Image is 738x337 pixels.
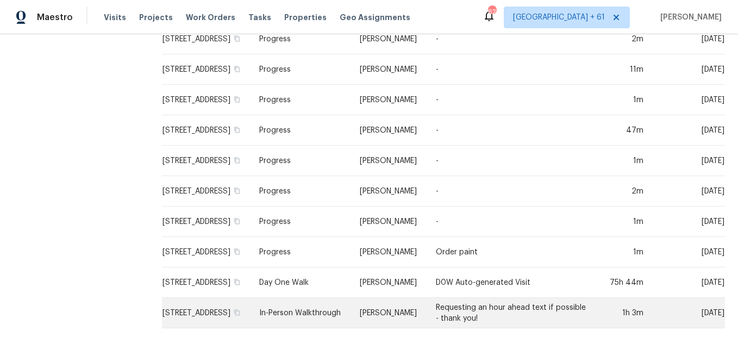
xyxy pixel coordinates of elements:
button: Copy Address [232,95,242,104]
td: [DATE] [652,146,725,176]
td: [PERSON_NAME] [351,85,427,115]
td: 1h 3m [596,298,652,328]
button: Copy Address [232,308,242,317]
td: [PERSON_NAME] [351,207,427,237]
td: 2m [596,24,652,54]
td: Progress [251,85,351,115]
span: Maestro [37,12,73,23]
td: [STREET_ADDRESS] [162,207,251,237]
td: [DATE] [652,176,725,207]
td: [STREET_ADDRESS] [162,267,251,298]
td: [STREET_ADDRESS] [162,24,251,54]
td: [DATE] [652,298,725,328]
button: Copy Address [232,216,242,226]
td: 2m [596,176,652,207]
td: [STREET_ADDRESS] [162,85,251,115]
td: [PERSON_NAME] [351,146,427,176]
td: [DATE] [652,207,725,237]
td: Progress [251,146,351,176]
span: Properties [284,12,327,23]
td: 11m [596,54,652,85]
td: 47m [596,115,652,146]
td: Progress [251,207,351,237]
td: 1m [596,207,652,237]
td: - [427,24,596,54]
td: [STREET_ADDRESS] [162,298,251,328]
td: [STREET_ADDRESS] [162,237,251,267]
button: Copy Address [232,125,242,135]
span: Projects [139,12,173,23]
td: Progress [251,24,351,54]
td: [PERSON_NAME] [351,115,427,146]
td: Day One Walk [251,267,351,298]
td: [DATE] [652,54,725,85]
td: [STREET_ADDRESS] [162,115,251,146]
button: Copy Address [232,34,242,43]
td: [DATE] [652,267,725,298]
td: - [427,54,596,85]
td: [STREET_ADDRESS] [162,54,251,85]
td: Progress [251,115,351,146]
td: [PERSON_NAME] [351,298,427,328]
td: [STREET_ADDRESS] [162,176,251,207]
td: [DATE] [652,237,725,267]
span: Geo Assignments [340,12,410,23]
td: 75h 44m [596,267,652,298]
td: 1m [596,146,652,176]
span: Tasks [248,14,271,21]
button: Copy Address [232,155,242,165]
td: Progress [251,54,351,85]
td: Progress [251,237,351,267]
button: Copy Address [232,64,242,74]
td: [PERSON_NAME] [351,24,427,54]
td: 1m [596,237,652,267]
td: In-Person Walkthrough [251,298,351,328]
span: [GEOGRAPHIC_DATA] + 61 [513,12,605,23]
td: Progress [251,176,351,207]
span: Work Orders [186,12,235,23]
td: - [427,207,596,237]
div: 627 [488,7,496,17]
td: - [427,115,596,146]
td: [DATE] [652,24,725,54]
td: - [427,176,596,207]
td: Order paint [427,237,596,267]
td: - [427,146,596,176]
span: Visits [104,12,126,23]
td: [PERSON_NAME] [351,176,427,207]
td: [PERSON_NAME] [351,237,427,267]
td: [DATE] [652,85,725,115]
span: [PERSON_NAME] [656,12,722,23]
button: Copy Address [232,247,242,257]
button: Copy Address [232,186,242,196]
td: D0W Auto-generated Visit [427,267,596,298]
td: [PERSON_NAME] [351,54,427,85]
td: [STREET_ADDRESS] [162,146,251,176]
td: [DATE] [652,115,725,146]
td: [PERSON_NAME] [351,267,427,298]
button: Copy Address [232,277,242,287]
td: - [427,85,596,115]
td: Requesting an hour ahead text if possible - thank you! [427,298,596,328]
td: 1m [596,85,652,115]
